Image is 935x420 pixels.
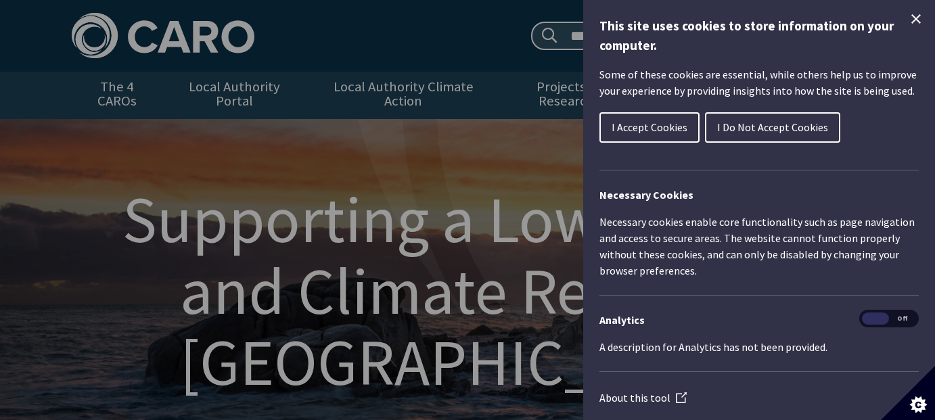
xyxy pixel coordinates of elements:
[599,66,919,99] p: Some of these cookies are essential, while others help us to improve your experience by providing...
[599,391,687,404] a: About this tool
[862,312,889,325] span: On
[599,187,919,203] h2: Necessary Cookies
[705,112,840,143] button: I Do Not Accept Cookies
[599,214,919,279] p: Necessary cookies enable core functionality such as page navigation and access to secure areas. T...
[881,366,935,420] button: Set cookie preferences
[908,11,924,27] button: Close Cookie Control
[599,112,700,143] button: I Accept Cookies
[599,339,919,355] p: A description for Analytics has not been provided.
[612,120,687,134] span: I Accept Cookies
[599,312,919,328] h3: Analytics
[599,16,919,55] h1: This site uses cookies to store information on your computer.
[717,120,828,134] span: I Do Not Accept Cookies
[889,312,916,325] span: Off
